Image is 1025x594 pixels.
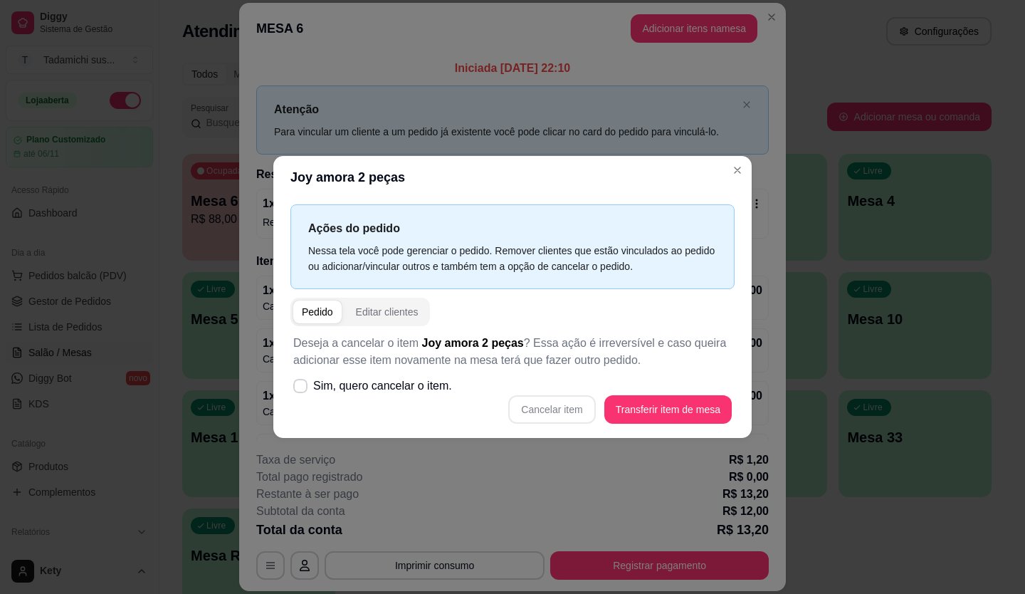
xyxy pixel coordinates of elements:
span: Sim, quero cancelar o item. [313,377,452,395]
p: Deseja a cancelar o item ? Essa ação é irreversível e caso queira adicionar esse item novamente n... [293,335,732,369]
header: Joy amora 2 peças [273,156,752,199]
div: Editar clientes [356,305,419,319]
button: Close [726,159,749,182]
div: Pedido [302,305,333,319]
p: Ações do pedido [308,219,717,237]
span: Joy amora 2 peças [422,337,524,349]
div: Nessa tela você pode gerenciar o pedido. Remover clientes que estão vinculados ao pedido ou adici... [308,243,717,274]
button: Transferir item de mesa [604,395,732,424]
